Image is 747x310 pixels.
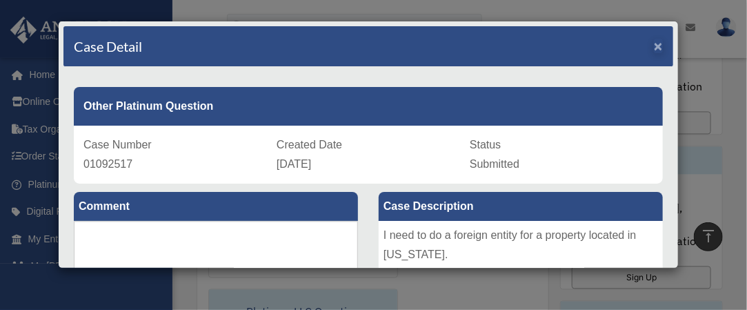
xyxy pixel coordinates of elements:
[654,39,663,53] button: Close
[277,139,342,151] span: Created Date
[74,37,142,56] h4: Case Detail
[379,192,663,221] label: Case Description
[277,158,311,170] span: [DATE]
[654,38,663,54] span: ×
[83,158,132,170] span: 01092517
[74,87,663,126] div: Other Platinum Question
[83,139,152,151] span: Case Number
[74,192,358,221] label: Comment
[470,158,519,170] span: Submitted
[470,139,501,151] span: Status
